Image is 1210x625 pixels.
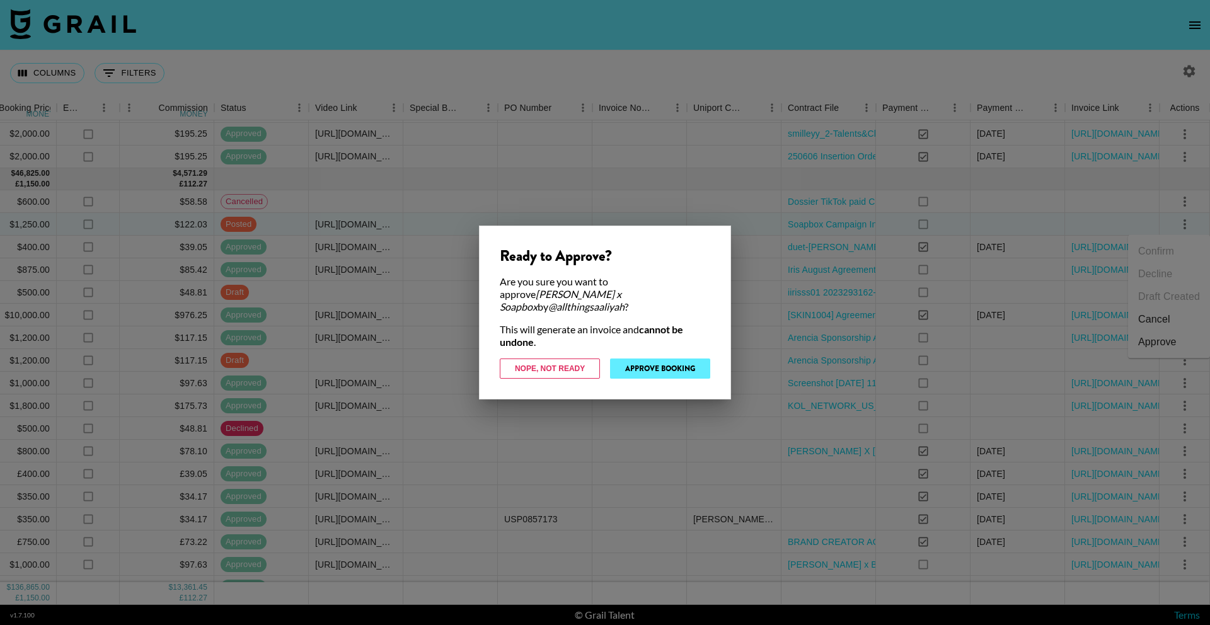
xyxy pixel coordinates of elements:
[500,288,621,312] em: [PERSON_NAME] x Soapbox
[500,323,710,348] div: This will generate an invoice and .
[548,301,625,312] em: @ allthingsaaliyah
[500,323,683,348] strong: cannot be undone
[610,358,710,379] button: Approve Booking
[500,358,600,379] button: Nope, Not Ready
[500,246,710,265] div: Ready to Approve?
[500,275,710,313] div: Are you sure you want to approve by ?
